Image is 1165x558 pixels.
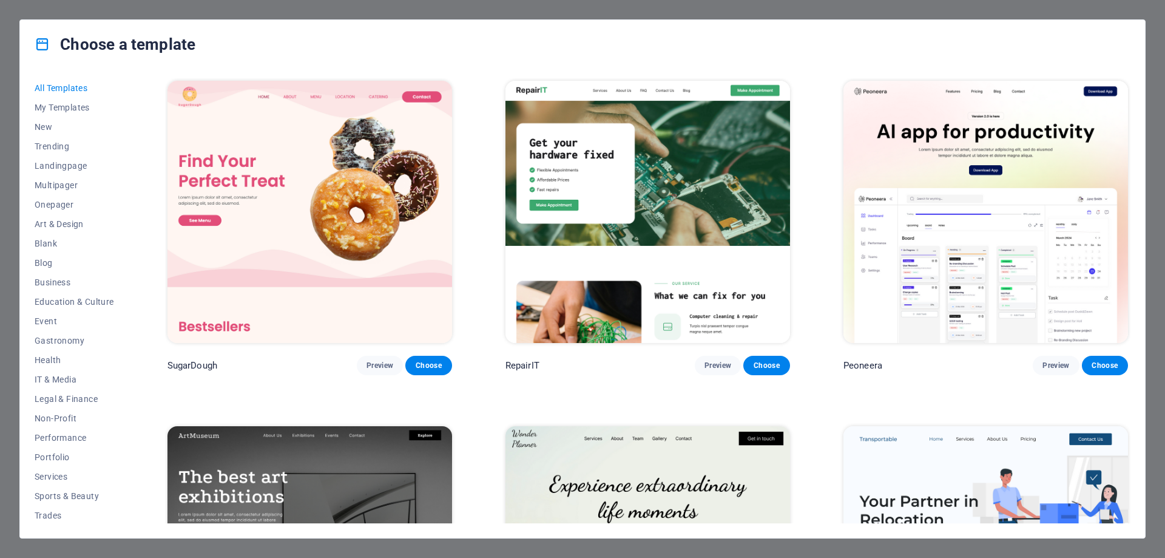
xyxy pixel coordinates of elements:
button: Portfolio [35,447,114,467]
button: Preview [695,356,741,375]
span: Art & Design [35,219,114,229]
button: Business [35,273,114,292]
span: Legal & Finance [35,394,114,404]
button: Onepager [35,195,114,214]
button: Preview [1033,356,1079,375]
span: Blank [35,239,114,248]
p: RepairIT [505,359,539,372]
button: Art & Design [35,214,114,234]
button: Event [35,311,114,331]
button: Choose [1082,356,1128,375]
button: Preview [357,356,403,375]
span: Choose [753,361,780,370]
button: New [35,117,114,137]
button: Trending [35,137,114,156]
button: Gastronomy [35,331,114,350]
span: Preview [1042,361,1069,370]
span: Blog [35,258,114,268]
button: Blank [35,234,114,253]
button: Legal & Finance [35,389,114,409]
span: Gastronomy [35,336,114,345]
button: Services [35,467,114,486]
p: SugarDough [167,359,217,372]
button: Performance [35,428,114,447]
span: Preview [704,361,731,370]
span: Health [35,355,114,365]
span: Trades [35,511,114,520]
button: Education & Culture [35,292,114,311]
span: Services [35,472,114,481]
span: New [35,122,114,132]
span: IT & Media [35,375,114,384]
span: Choose [1092,361,1118,370]
img: SugarDough [167,81,452,343]
span: Event [35,316,114,326]
button: Trades [35,506,114,525]
button: All Templates [35,78,114,98]
span: Sports & Beauty [35,491,114,501]
span: Portfolio [35,452,114,462]
button: IT & Media [35,370,114,389]
p: Peoneera [843,359,882,372]
span: Multipager [35,180,114,190]
span: Performance [35,433,114,443]
button: Non-Profit [35,409,114,428]
span: Education & Culture [35,297,114,307]
span: Business [35,277,114,287]
button: Landingpage [35,156,114,175]
img: RepairIT [505,81,790,343]
button: Health [35,350,114,370]
span: Preview [366,361,393,370]
button: Choose [405,356,451,375]
span: Onepager [35,200,114,209]
button: Choose [743,356,789,375]
span: Landingpage [35,161,114,171]
button: Multipager [35,175,114,195]
h4: Choose a template [35,35,195,54]
button: Blog [35,253,114,273]
span: My Templates [35,103,114,112]
span: All Templates [35,83,114,93]
span: Non-Profit [35,413,114,423]
button: Sports & Beauty [35,486,114,506]
span: Trending [35,141,114,151]
span: Choose [415,361,442,370]
img: Peoneera [843,81,1128,343]
button: My Templates [35,98,114,117]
